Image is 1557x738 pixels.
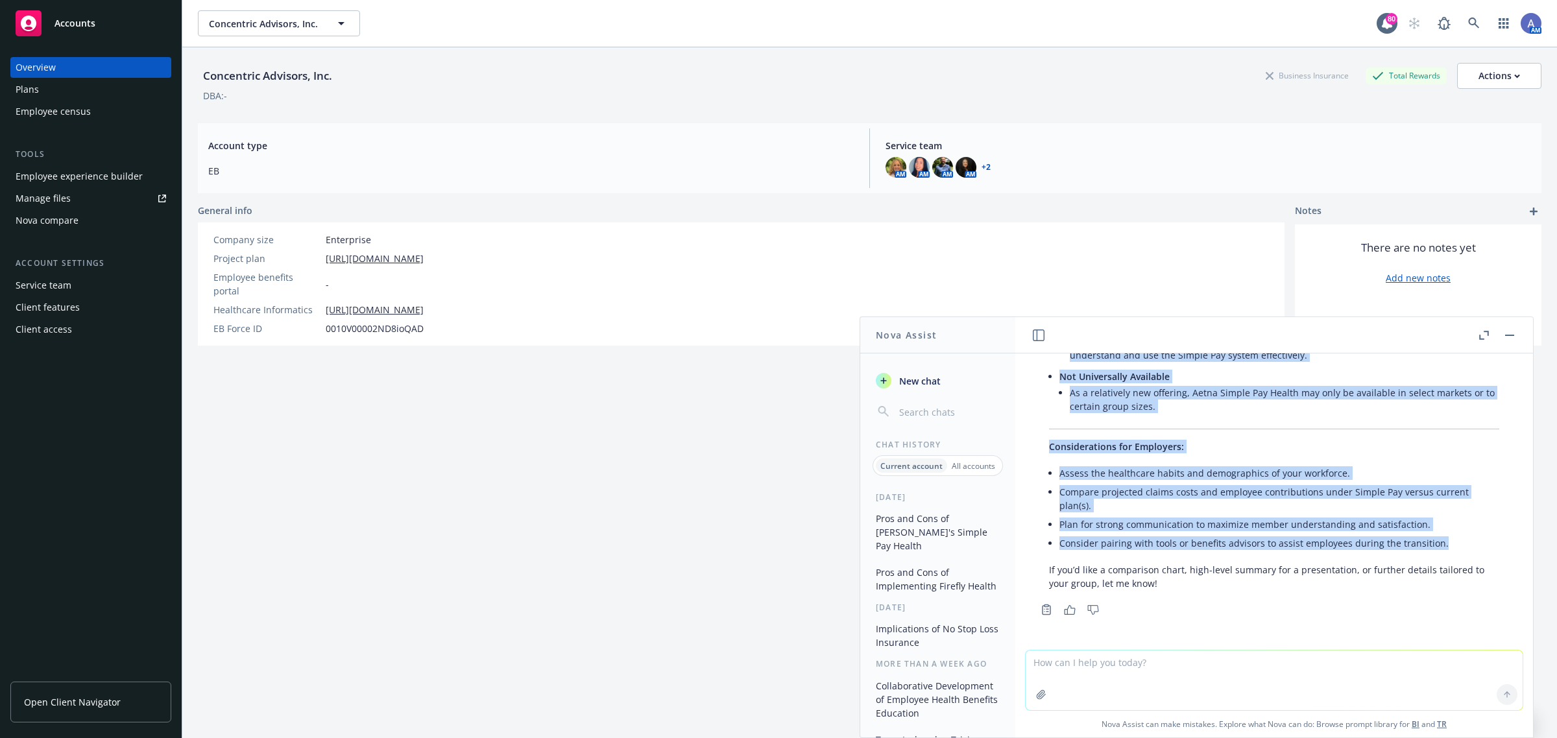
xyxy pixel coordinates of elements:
[16,188,71,209] div: Manage files
[1083,601,1104,619] button: Thumbs down
[897,374,941,388] span: New chat
[1020,711,1528,737] span: Nova Assist can make mistakes. Explore what Nova can do: Browse prompt library for and
[213,252,320,265] div: Project plan
[1259,67,1355,84] div: Business Insurance
[203,89,227,102] div: DBA: -
[1457,63,1541,89] button: Actions
[326,303,424,316] a: [URL][DOMAIN_NAME]
[1366,67,1447,84] div: Total Rewards
[10,166,171,187] a: Employee experience builder
[10,275,171,296] a: Service team
[16,210,78,231] div: Nova compare
[860,602,1015,613] div: [DATE]
[871,675,1005,724] button: Collaborative Development of Employee Health Benefits Education
[213,270,320,298] div: Employee benefits portal
[16,297,80,318] div: Client features
[10,297,171,318] a: Client features
[10,148,171,161] div: Tools
[10,79,171,100] a: Plans
[860,658,1015,669] div: More than a week ago
[1386,13,1397,25] div: 80
[897,403,1000,421] input: Search chats
[54,18,95,29] span: Accounts
[860,439,1015,450] div: Chat History
[326,233,371,246] span: Enterprise
[10,319,171,340] a: Client access
[1431,10,1457,36] a: Report a Bug
[1491,10,1517,36] a: Switch app
[860,492,1015,503] div: [DATE]
[982,163,991,171] a: +2
[10,210,171,231] a: Nova compare
[10,57,171,78] a: Overview
[1059,534,1499,553] li: Consider pairing with tools or benefits advisors to assist employees during the transition.
[10,188,171,209] a: Manage files
[326,278,329,291] span: -
[1059,370,1170,383] span: Not Universally Available
[326,322,424,335] span: 0010V00002ND8ioQAD
[213,322,320,335] div: EB Force ID
[1401,10,1427,36] a: Start snowing
[871,508,1005,556] button: Pros and Cons of [PERSON_NAME]'s Simple Pay Health
[1070,383,1499,416] li: As a relatively new offering, Aetna Simple Pay Health may only be available in select markets or ...
[10,101,171,122] a: Employee census
[16,275,71,296] div: Service team
[871,618,1005,653] button: Implications of No Stop Loss Insurance
[213,303,320,316] div: Healthcare Informatics
[198,204,252,217] span: General info
[932,157,953,178] img: photo
[886,139,1531,152] span: Service team
[1041,604,1052,615] svg: Copy to clipboard
[1361,240,1476,256] span: There are no notes yet
[209,17,321,30] span: Concentric Advisors, Inc.
[10,257,171,270] div: Account settings
[871,369,1005,392] button: New chat
[1059,464,1499,482] li: Assess the healthcare habits and demographics of your workforce.
[1526,204,1541,219] a: add
[1412,719,1419,730] a: BI
[24,695,121,709] span: Open Client Navigator
[1059,482,1499,515] li: Compare projected claims costs and employee contributions under Simple Pay versus current plan(s).
[16,319,72,340] div: Client access
[956,157,976,178] img: photo
[880,460,943,471] p: Current account
[326,252,424,265] a: [URL][DOMAIN_NAME]
[1049,563,1499,590] p: If you’d like a comparison chart, high-level summary for a presentation, or further details tailo...
[952,460,995,471] p: All accounts
[1049,440,1184,453] span: Considerations for Employers:
[198,67,337,84] div: Concentric Advisors, Inc.
[1479,64,1520,88] div: Actions
[1521,13,1541,34] img: photo
[909,157,930,178] img: photo
[16,101,91,122] div: Employee census
[213,233,320,246] div: Company size
[871,562,1005,597] button: Pros and Cons of Implementing Firefly Health
[1059,515,1499,534] li: Plan for strong communication to maximize member understanding and satisfaction.
[876,328,937,342] h1: Nova Assist
[10,5,171,42] a: Accounts
[1437,719,1447,730] a: TR
[16,79,39,100] div: Plans
[208,139,854,152] span: Account type
[886,157,906,178] img: photo
[208,164,854,178] span: EB
[16,57,56,78] div: Overview
[16,166,143,187] div: Employee experience builder
[1461,10,1487,36] a: Search
[1386,271,1451,285] a: Add new notes
[1295,204,1322,219] span: Notes
[198,10,360,36] button: Concentric Advisors, Inc.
